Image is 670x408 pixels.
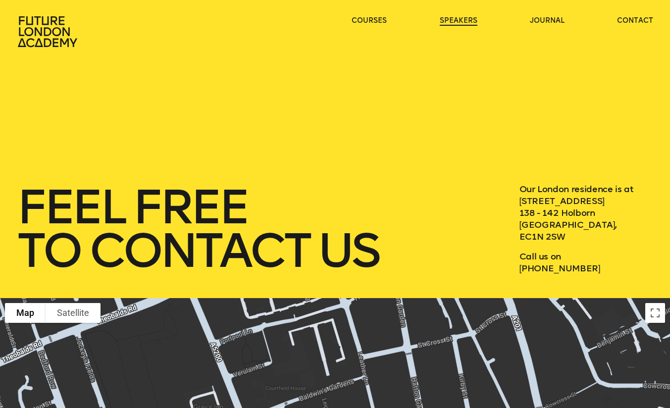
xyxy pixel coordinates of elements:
[645,303,665,323] button: Toggle fullscreen view
[519,251,654,274] p: Call us on [PHONE_NUMBER]
[352,16,387,26] a: courses
[17,185,486,272] h1: feel free to contact us
[46,303,101,323] button: Show satellite imagery
[530,16,565,26] a: journal
[5,303,46,323] button: Show street map
[617,16,653,26] a: contact
[440,16,477,26] a: speakers
[519,183,654,243] p: Our London residence is at [STREET_ADDRESS] 138 - 142 Holborn [GEOGRAPHIC_DATA], EC1N 2SW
